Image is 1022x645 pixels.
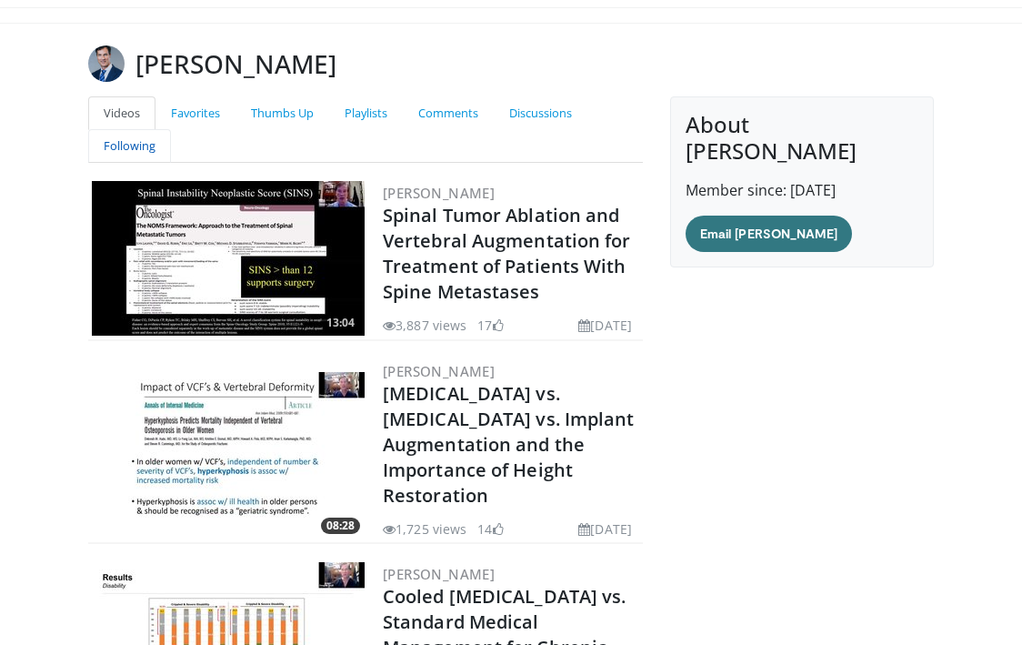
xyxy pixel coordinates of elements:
[383,565,495,583] a: [PERSON_NAME]
[235,96,329,130] a: Thumbs Up
[321,518,360,534] span: 08:28
[578,316,632,335] li: [DATE]
[92,181,365,336] a: 13:04
[383,184,495,202] a: [PERSON_NAME]
[494,96,587,130] a: Discussions
[477,316,503,335] li: 17
[88,96,155,130] a: Videos
[578,519,632,539] li: [DATE]
[383,362,495,380] a: [PERSON_NAME]
[135,45,336,82] h3: [PERSON_NAME]
[686,179,918,201] p: Member since: [DATE]
[477,519,503,539] li: 14
[92,372,365,527] img: 565eb5c8-7316-4108-96eb-bcf69d53a8af.300x170_q85_crop-smart_upscale.jpg
[686,216,852,252] a: Email [PERSON_NAME]
[383,381,635,508] a: [MEDICAL_DATA] vs. [MEDICAL_DATA] vs. Implant Augmentation and the Importance of Height Restoration
[329,96,403,130] a: Playlists
[92,181,365,336] img: d95db840-ce81-4b7b-9aa7-ff2810a76875.300x170_q85_crop-smart_upscale.jpg
[155,96,235,130] a: Favorites
[88,45,125,82] img: Avatar
[403,96,494,130] a: Comments
[321,315,360,331] span: 13:04
[383,519,466,539] li: 1,725 views
[383,203,631,304] a: Spinal Tumor Ablation and Vertebral Augmentation for Treatment of Patients With Spine Metastases
[92,372,365,527] a: 08:28
[686,112,918,165] h4: About [PERSON_NAME]
[88,129,171,163] a: Following
[383,316,466,335] li: 3,887 views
